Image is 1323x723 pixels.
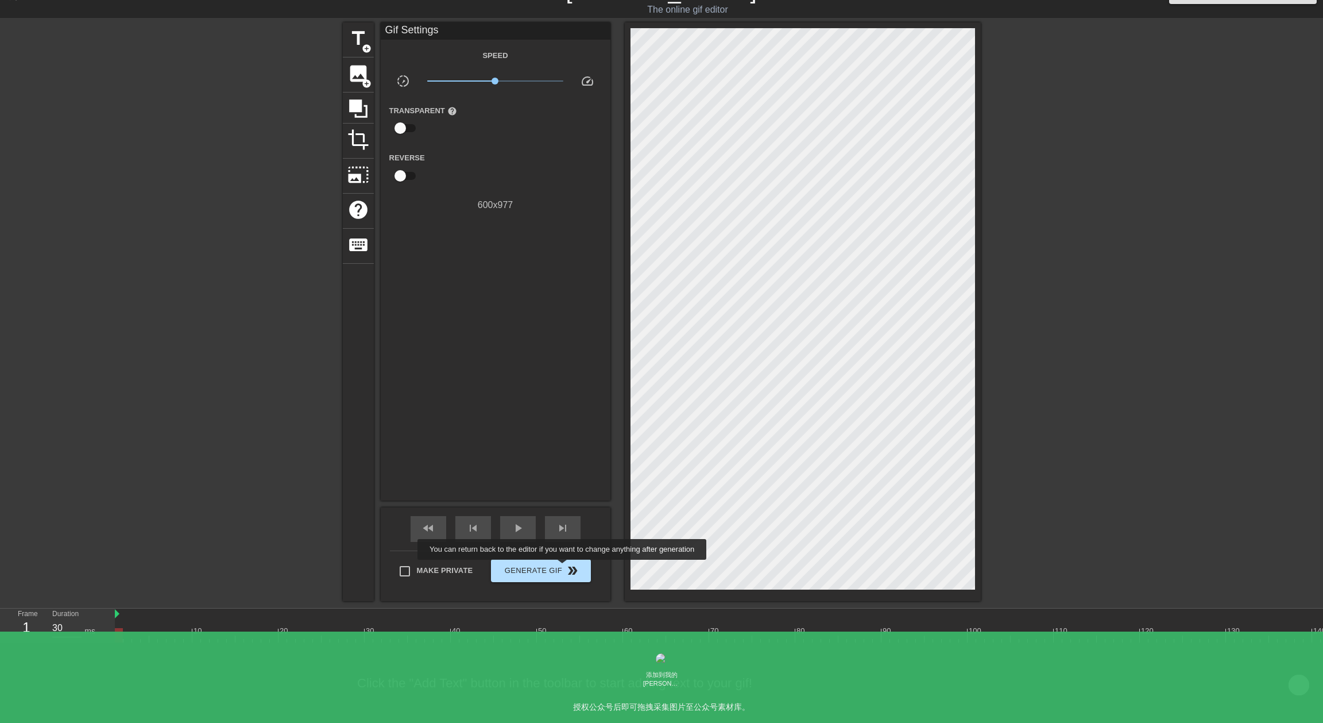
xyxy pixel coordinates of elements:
label: Transparent [389,105,457,117]
div: Frame [9,609,44,642]
div: 70 [710,625,721,637]
div: 20 [280,625,290,637]
div: 90 [883,625,893,637]
span: slow_motion_video [396,74,410,88]
div: The online gif editor [447,3,929,17]
span: crop [347,129,369,151]
span: add_circle [362,44,372,53]
div: 100 [969,625,983,637]
div: 1 [18,617,35,638]
span: help [347,199,369,221]
div: 130 [1227,625,1241,637]
span: add_circle [362,79,372,89]
span: help [447,106,457,116]
label: Duration [52,611,79,618]
span: Make Private [417,565,473,576]
div: 50 [538,625,548,637]
div: ms [84,625,95,637]
span: fast_rewind [421,521,435,535]
div: 30 [366,625,376,637]
span: double_arrow [566,564,579,578]
span: Generate Gif [496,564,586,578]
span: play_arrow [511,521,525,535]
span: keyboard [347,234,369,256]
label: Speed [482,50,508,61]
div: 80 [796,625,807,637]
div: 600 x 977 [381,198,610,212]
div: 110 [1055,625,1069,637]
div: Gif Settings [381,22,610,40]
span: speed [581,74,594,88]
label: Reverse [389,152,425,164]
button: Generate Gif [491,559,590,582]
div: 120 [1141,625,1155,637]
span: skip_next [556,521,570,535]
span: skip_previous [466,521,480,535]
span: image [347,63,369,84]
span: photo_size_select_large [347,164,369,186]
span: title [347,28,369,49]
div: 10 [194,625,204,637]
div: 60 [624,625,635,637]
div: 40 [452,625,462,637]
